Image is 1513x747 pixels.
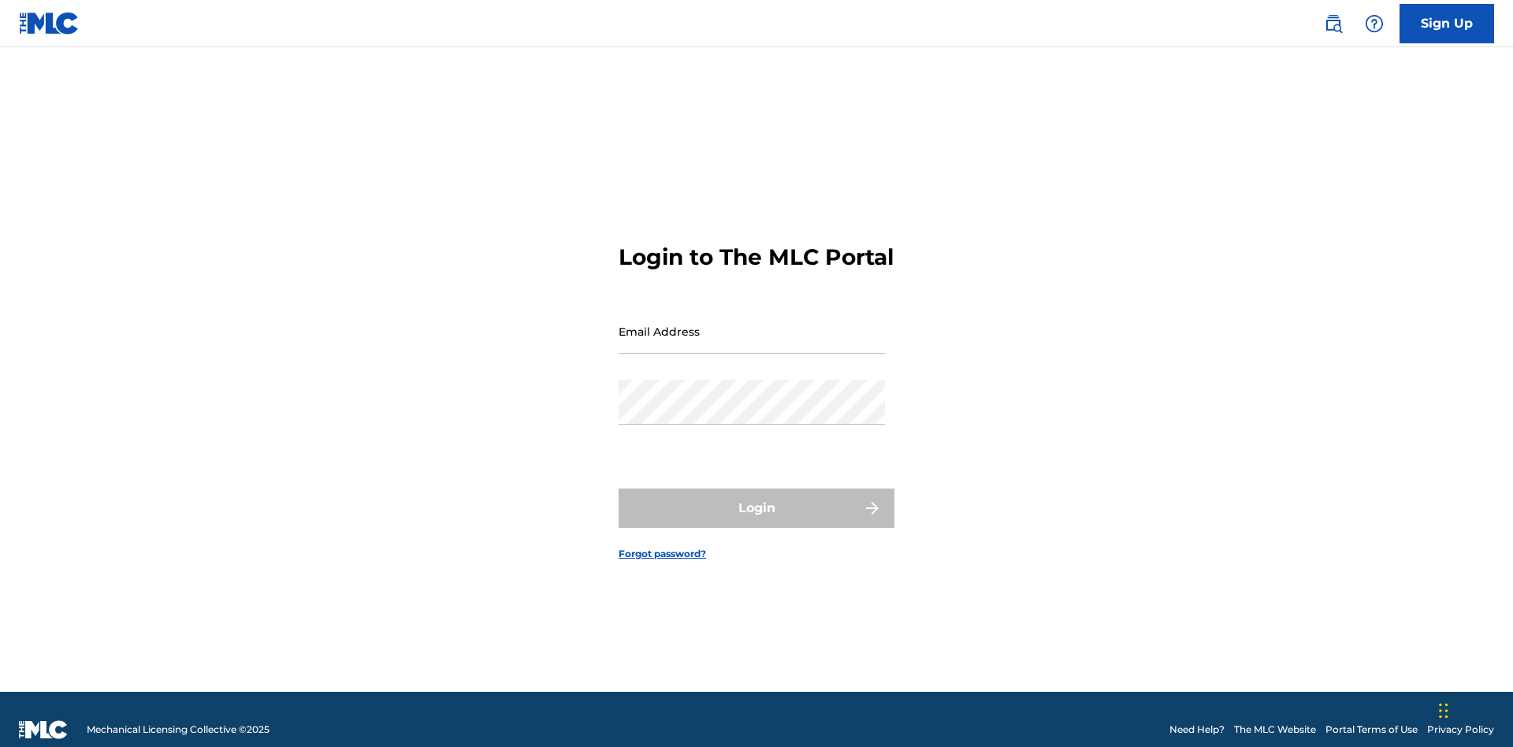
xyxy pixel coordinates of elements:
a: Sign Up [1400,4,1494,43]
div: Help [1359,8,1390,39]
h3: Login to The MLC Portal [619,243,894,271]
span: Mechanical Licensing Collective © 2025 [87,723,270,737]
a: Portal Terms of Use [1325,723,1418,737]
a: Public Search [1318,8,1349,39]
a: Privacy Policy [1427,723,1494,737]
img: help [1365,14,1384,33]
img: MLC Logo [19,12,80,35]
a: Need Help? [1169,723,1225,737]
iframe: Chat Widget [1434,671,1513,747]
a: The MLC Website [1234,723,1316,737]
img: search [1324,14,1343,33]
img: logo [19,720,68,739]
a: Forgot password? [619,547,706,561]
div: Drag [1439,687,1448,734]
